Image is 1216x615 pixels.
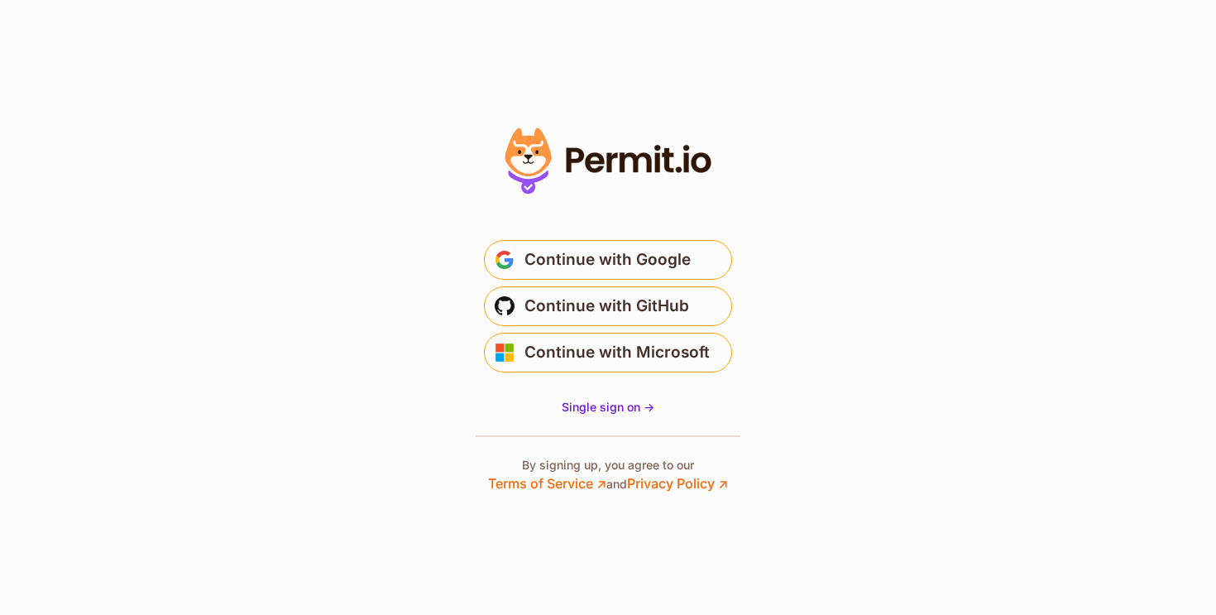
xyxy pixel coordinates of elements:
button: Continue with Google [484,240,732,280]
span: Continue with GitHub [524,293,689,320]
span: Single sign on -> [562,400,654,414]
span: Continue with Microsoft [524,339,710,366]
p: By signing up, you agree to our and [488,457,728,493]
a: Terms of Service ↗ [488,475,606,492]
button: Continue with GitHub [484,286,732,326]
span: Continue with Google [524,247,691,273]
button: Continue with Microsoft [484,333,732,372]
a: Privacy Policy ↗ [627,475,728,492]
a: Single sign on -> [562,399,654,416]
